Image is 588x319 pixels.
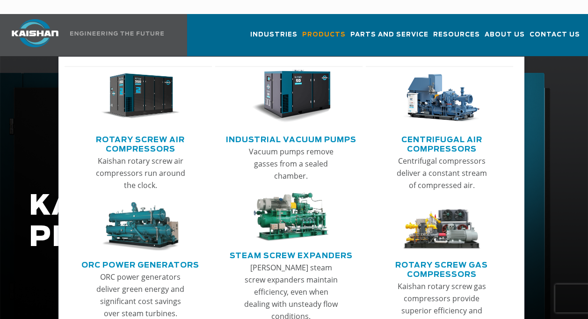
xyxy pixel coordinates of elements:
span: Contact Us [530,29,580,40]
a: Resources [433,22,480,54]
img: Engineering the future [70,31,164,36]
span: Products [302,29,346,40]
a: ORC Power Generators [81,257,199,271]
img: thumb-ORC-Power-Generators [101,202,180,251]
a: Contact Us [530,22,580,54]
a: About Us [485,22,525,54]
a: Products [302,22,346,54]
a: Parts and Service [350,22,428,54]
a: Rotary Screw Gas Compressors [370,257,514,280]
a: Rotary Screw Air Compressors [69,131,212,155]
p: Vacuum pumps remove gasses from a sealed chamber. [244,145,339,182]
a: Industries [250,22,298,54]
span: Resources [433,29,480,40]
span: Parts and Service [350,29,428,40]
p: Centrifugal compressors deliver a constant stream of compressed air. [395,155,489,191]
h1: KAISHAN PRODUCTS [29,191,469,254]
a: Centrifugal Air Compressors [370,131,514,155]
img: thumb-Steam-Screw-Expanders [252,193,331,242]
img: thumb-Industrial-Vacuum-Pumps [252,70,331,123]
span: Industries [250,29,298,40]
a: Steam Screw Expanders [230,247,353,261]
img: thumb-Rotary-Screw-Gas-Compressors [402,202,481,251]
span: About Us [485,29,525,40]
p: Kaishan rotary screw air compressors run around the clock. [94,155,188,191]
a: Industrial Vacuum Pumps [226,131,356,145]
img: thumb-Rotary-Screw-Air-Compressors [101,70,180,123]
img: thumb-Centrifugal-Air-Compressors [402,70,481,123]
